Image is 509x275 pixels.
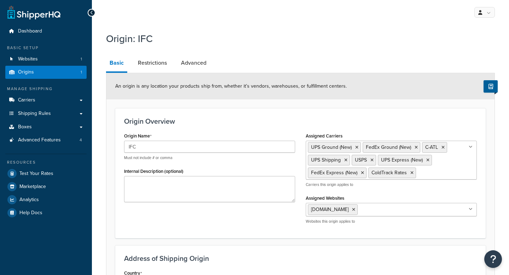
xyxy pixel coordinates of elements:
[5,134,87,147] a: Advanced Features4
[5,167,87,180] a: Test Your Rates
[177,54,210,71] a: Advanced
[18,124,32,130] span: Boxes
[5,193,87,206] a: Analytics
[5,25,87,38] a: Dashboard
[5,107,87,120] a: Shipping Rules
[18,28,42,34] span: Dashboard
[306,133,343,139] label: Assigned Carriers
[5,121,87,134] a: Boxes
[311,156,341,164] span: UPS Shipping
[306,195,344,201] label: Assigned Websites
[124,117,477,125] h3: Origin Overview
[366,144,411,151] span: FedEx Ground (New)
[311,169,357,176] span: FedEx Express (New)
[19,171,53,177] span: Test Your Rates
[18,137,61,143] span: Advanced Features
[306,219,477,224] p: Websites this origin applies to
[5,66,87,79] a: Origins1
[484,80,498,93] button: Show Help Docs
[19,197,39,203] span: Analytics
[81,69,82,75] span: 1
[5,45,87,51] div: Basic Setup
[124,254,477,262] h3: Address of Shipping Origin
[124,133,152,139] label: Origin Name
[311,206,349,213] span: [DOMAIN_NAME]
[306,182,477,187] p: Carriers this origin applies to
[124,155,295,160] p: Must not include # or comma
[18,97,35,103] span: Carriers
[5,66,87,79] li: Origins
[5,134,87,147] li: Advanced Features
[115,82,347,90] span: An origin is any location your products ship from, whether it’s vendors, warehouses, or fulfillme...
[381,156,423,164] span: UPS Express (New)
[18,111,51,117] span: Shipping Rules
[124,169,183,174] label: Internal Description (optional)
[134,54,170,71] a: Restrictions
[106,54,127,73] a: Basic
[425,144,438,151] span: C-ATL
[5,94,87,107] a: Carriers
[355,156,367,164] span: USPS
[106,32,486,46] h1: Origin: IFC
[5,53,87,66] li: Websites
[5,206,87,219] a: Help Docs
[484,250,502,268] button: Open Resource Center
[18,69,34,75] span: Origins
[5,180,87,193] a: Marketplace
[371,169,407,176] span: ColdTrack Rates
[81,56,82,62] span: 1
[5,86,87,92] div: Manage Shipping
[80,137,82,143] span: 4
[5,159,87,165] div: Resources
[5,53,87,66] a: Websites1
[19,184,46,190] span: Marketplace
[311,144,352,151] span: UPS Ground (New)
[18,56,38,62] span: Websites
[19,210,42,216] span: Help Docs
